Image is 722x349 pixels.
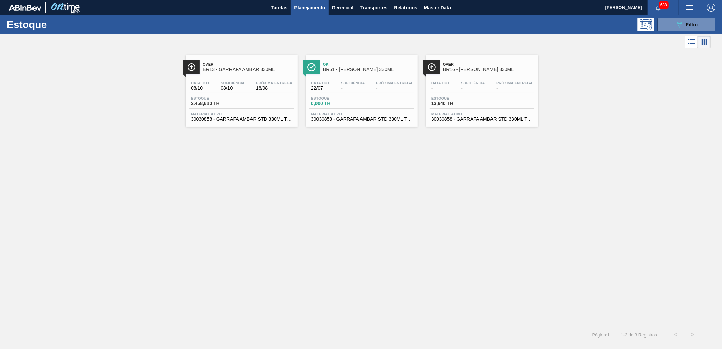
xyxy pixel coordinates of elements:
[648,3,669,13] button: Notificações
[311,117,413,122] span: 30030858 - GARRAFA AMBAR STD 330ML TWIST OFF
[431,117,533,122] span: 30030858 - GARRAFA AMBAR STD 330ML TWIST OFF
[181,50,301,127] a: ÍconeOverBR13 - GARRAFA AMBAR 330MLData out08/10Suficiência08/10Próxima Entrega18/08Estoque2.458,...
[191,96,238,100] span: Estoque
[592,332,610,338] span: Página : 1
[7,21,110,28] h1: Estoque
[431,86,450,91] span: -
[191,112,292,116] span: Material ativo
[191,101,238,106] span: 2.458,610 TH
[707,4,715,12] img: Logout
[658,18,715,31] button: Filtro
[461,86,485,91] span: -
[9,5,41,11] img: TNhmsLtSVTkK8tSr43FrP2fwEKptu5GPRR3wAAAABJRU5ErkJggg==
[431,112,533,116] span: Material ativo
[323,67,414,72] span: BR51 - GARRAFA AMBAR 330ML
[431,96,479,100] span: Estoque
[637,18,654,31] div: Pogramando: nenhum usuário selecionado
[311,112,413,116] span: Material ativo
[685,4,694,12] img: userActions
[360,4,387,12] span: Transportes
[256,81,292,85] span: Próxima Entrega
[221,81,244,85] span: Suficiência
[686,22,698,27] span: Filtro
[203,62,294,66] span: Over
[620,332,657,338] span: 1 - 3 de 3 Registros
[311,86,330,91] span: 22/07
[341,86,365,91] span: -
[332,4,354,12] span: Gerencial
[496,81,533,85] span: Próxima Entrega
[311,81,330,85] span: Data out
[191,86,210,91] span: 08/10
[311,101,358,106] span: 0,000 TH
[376,81,413,85] span: Próxima Entrega
[341,81,365,85] span: Suficiência
[191,117,292,122] span: 30030858 - GARRAFA AMBAR STD 330ML TWIST OFF
[667,326,684,343] button: <
[221,86,244,91] span: 08/10
[307,63,316,71] img: Ícone
[191,81,210,85] span: Data out
[431,101,479,106] span: 13,640 TH
[684,326,701,343] button: >
[323,62,414,66] span: Ok
[443,67,534,72] span: BR16 - GARRAFA AMBAR 330ML
[461,81,485,85] span: Suficiência
[294,4,325,12] span: Planejamento
[421,50,541,127] a: ÍconeOverBR16 - [PERSON_NAME] 330MLData out-Suficiência-Próxima Entrega-Estoque13,640 THMaterial ...
[496,86,533,91] span: -
[203,67,294,72] span: BR13 - GARRAFA AMBAR 330ML
[659,1,669,9] span: 688
[394,4,417,12] span: Relatórios
[187,63,196,71] img: Ícone
[256,86,292,91] span: 18/08
[301,50,421,127] a: ÍconeOkBR51 - [PERSON_NAME] 330MLData out22/07Suficiência-Próxima Entrega-Estoque0,000 THMaterial...
[428,63,436,71] img: Ícone
[271,4,288,12] span: Tarefas
[311,96,358,100] span: Estoque
[431,81,450,85] span: Data out
[443,62,534,66] span: Over
[424,4,451,12] span: Master Data
[376,86,413,91] span: -
[698,36,711,48] div: Visão em Cards
[685,36,698,48] div: Visão em Lista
